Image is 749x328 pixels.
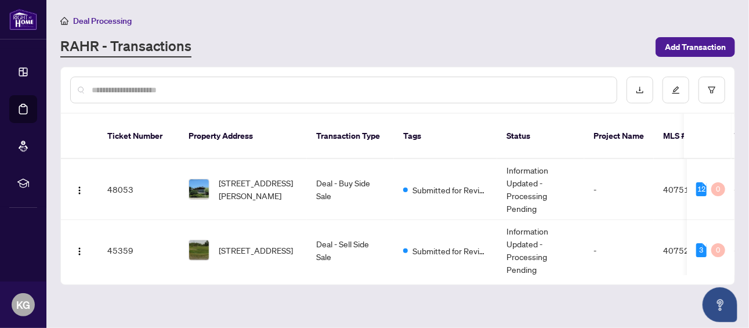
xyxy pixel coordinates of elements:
td: Deal - Sell Side Sale [307,220,394,281]
img: thumbnail-img [189,240,209,260]
button: download [627,77,653,103]
button: Open asap [703,287,737,322]
button: Logo [70,241,89,259]
span: edit [672,86,680,94]
th: MLS # [654,114,723,159]
img: logo [9,9,37,30]
img: Logo [75,247,84,256]
td: Information Updated - Processing Pending [497,159,584,220]
span: 40752009 [663,245,705,255]
button: filter [699,77,725,103]
th: Tags [394,114,497,159]
span: Submitted for Review [413,244,488,257]
span: download [636,86,644,94]
td: Deal - Buy Side Sale [307,159,394,220]
span: Add Transaction [665,38,726,56]
div: 3 [696,243,707,257]
button: edit [663,77,689,103]
td: - [584,159,654,220]
div: 0 [711,182,725,196]
img: Logo [75,186,84,195]
img: thumbnail-img [189,179,209,199]
span: home [60,17,68,25]
th: Property Address [179,114,307,159]
th: Project Name [584,114,654,159]
span: [STREET_ADDRESS] [219,244,293,257]
span: [STREET_ADDRESS][PERSON_NAME] [219,176,298,202]
a: RAHR - Transactions [60,37,191,57]
td: - [584,220,654,281]
td: 48053 [98,159,179,220]
span: Deal Processing [73,16,132,26]
div: 12 [696,182,707,196]
span: 40751972 [663,184,705,194]
span: KG [16,297,30,313]
th: Status [497,114,584,159]
th: Transaction Type [307,114,394,159]
td: Information Updated - Processing Pending [497,220,584,281]
span: Submitted for Review [413,183,488,196]
button: Add Transaction [656,37,735,57]
span: filter [708,86,716,94]
td: 45359 [98,220,179,281]
th: Ticket Number [98,114,179,159]
button: Logo [70,180,89,199]
div: 0 [711,243,725,257]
